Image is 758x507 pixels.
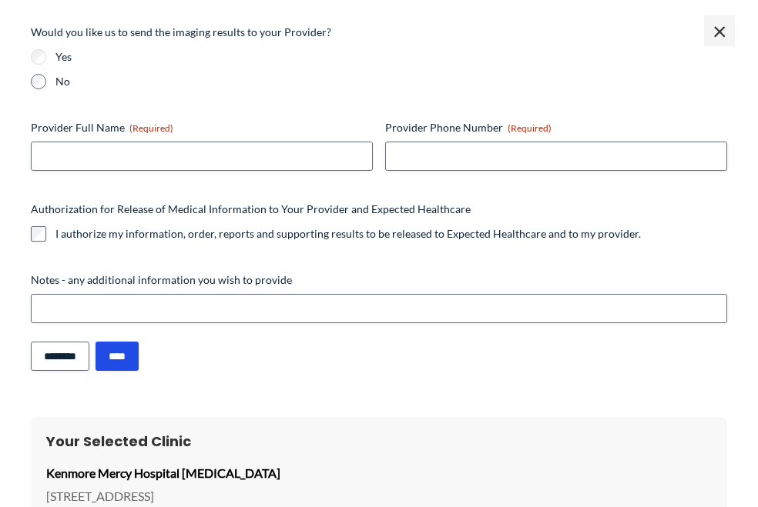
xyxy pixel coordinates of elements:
label: I authorize my information, order, reports and supporting results to be released to Expected Heal... [55,226,641,242]
legend: Authorization for Release of Medical Information to Your Provider and Expected Healthcare [31,202,471,217]
label: Provider Phone Number [385,120,727,135]
label: No [55,74,727,89]
h3: Your Selected Clinic [46,432,712,450]
legend: Would you like us to send the imaging results to your Provider? [31,25,331,40]
span: (Required) [508,122,552,134]
label: Notes - any additional information you wish to provide [31,272,727,288]
span: (Required) [129,122,173,134]
span: × [704,15,735,46]
label: Provider Full Name [31,120,373,135]
p: Kenmore Mercy Hospital [MEDICAL_DATA] [46,462,712,485]
label: Yes [55,49,727,65]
